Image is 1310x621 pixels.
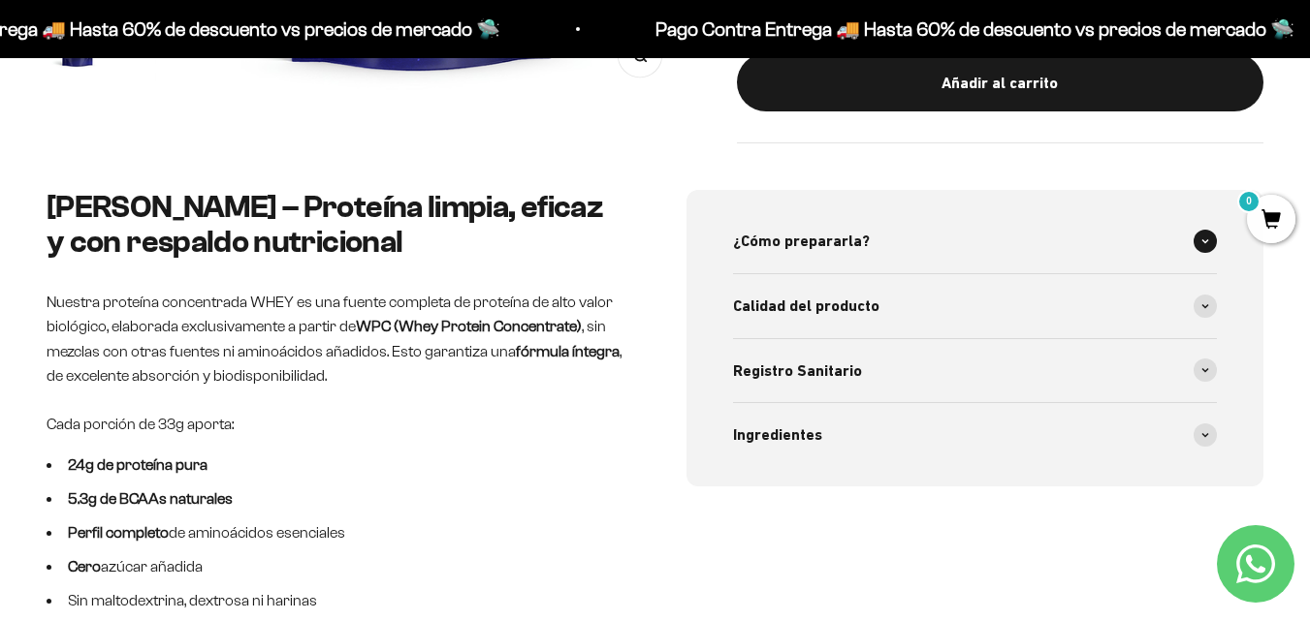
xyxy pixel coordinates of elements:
[68,456,208,473] strong: 24g de proteína pura
[47,588,624,613] li: Sin maltodextrina, dextrosa ni harinas
[68,524,169,541] strong: Perfil completo
[356,318,582,334] strong: WPC (Whey Protein Concentrate)
[733,274,1218,338] summary: Calidad del producto
[318,334,399,367] span: Enviar
[733,339,1218,403] summary: Registro Sanitario
[733,403,1218,467] summary: Ingredientes
[68,558,101,574] strong: Cero
[737,53,1263,111] button: Añadir al carrito
[23,136,401,170] div: Detalles sobre ingredientes "limpios"
[733,294,879,319] span: Calidad del producto
[23,174,401,208] div: País de origen de ingredientes
[776,71,1225,96] div: Añadir al carrito
[47,554,624,579] li: azúcar añadida
[733,209,1218,273] summary: ¿Cómo prepararla?
[47,190,624,258] h2: [PERSON_NAME] – Proteína limpia, eficaz y con respaldo nutricional
[64,292,399,324] input: Otra (por favor especifica)
[47,290,624,388] p: Nuestra proteína concentrada WHEY es una fuente completa de proteína de alto valor biológico, ela...
[47,412,624,437] p: Cada porción de 33g aporta:
[733,229,870,254] span: ¿Cómo prepararla?
[733,358,862,384] span: Registro Sanitario
[653,14,1292,45] p: Pago Contra Entrega 🚚 Hasta 60% de descuento vs precios de mercado 🛸
[1247,210,1295,232] a: 0
[316,334,401,367] button: Enviar
[23,31,401,119] p: Para decidirte a comprar este suplemento, ¿qué información específica sobre su pureza, origen o c...
[516,343,620,359] strong: fórmula íntegra
[47,520,624,545] li: de aminoácidos esenciales
[68,490,233,507] strong: 5.3g de BCAAs naturales
[733,422,822,448] span: Ingredientes
[23,213,401,247] div: Certificaciones de calidad
[23,252,401,286] div: Comparativa con otros productos similares
[1237,190,1261,213] mark: 0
